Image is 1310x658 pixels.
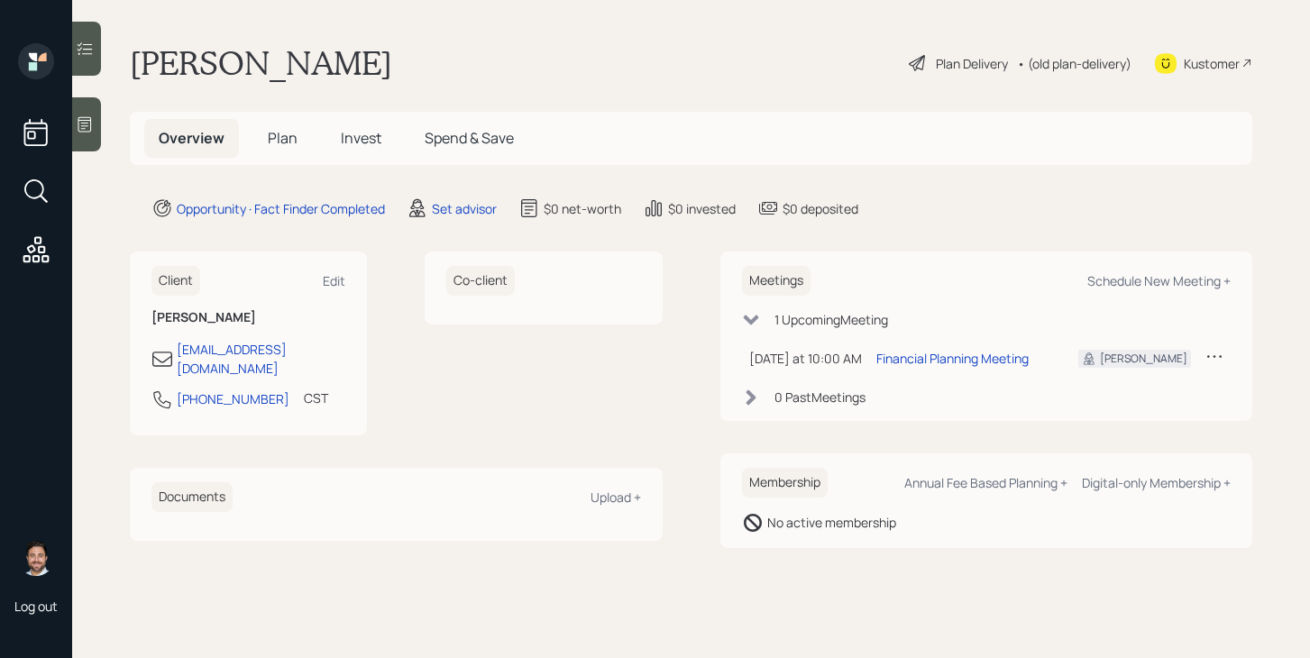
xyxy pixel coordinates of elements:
h6: Co-client [446,266,515,296]
div: [DATE] at 10:00 AM [749,349,862,368]
div: CST [304,388,328,407]
div: • (old plan-delivery) [1017,54,1131,73]
div: Financial Planning Meeting [876,349,1029,368]
div: Plan Delivery [936,54,1008,73]
div: Annual Fee Based Planning + [904,474,1067,491]
div: Log out [14,598,58,615]
div: Kustomer [1184,54,1240,73]
span: Spend & Save [425,128,514,148]
h6: Meetings [742,266,811,296]
div: Upload + [591,489,641,506]
div: Opportunity · Fact Finder Completed [177,199,385,218]
h6: Documents [151,482,233,512]
span: Overview [159,128,224,148]
div: 0 Past Meeting s [774,388,866,407]
div: Schedule New Meeting + [1087,272,1231,289]
div: [PERSON_NAME] [1100,351,1187,367]
div: Digital-only Membership + [1082,474,1231,491]
div: Edit [323,272,345,289]
div: [PHONE_NUMBER] [177,389,289,408]
img: michael-russo-headshot.png [18,540,54,576]
div: Set advisor [432,199,497,218]
div: $0 invested [668,199,736,218]
div: 1 Upcoming Meeting [774,310,888,329]
h1: [PERSON_NAME] [130,43,392,83]
h6: [PERSON_NAME] [151,310,345,325]
span: Invest [341,128,381,148]
h6: Membership [742,468,828,498]
div: $0 net-worth [544,199,621,218]
div: [EMAIL_ADDRESS][DOMAIN_NAME] [177,340,345,378]
div: $0 deposited [783,199,858,218]
div: No active membership [767,513,896,532]
span: Plan [268,128,298,148]
h6: Client [151,266,200,296]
